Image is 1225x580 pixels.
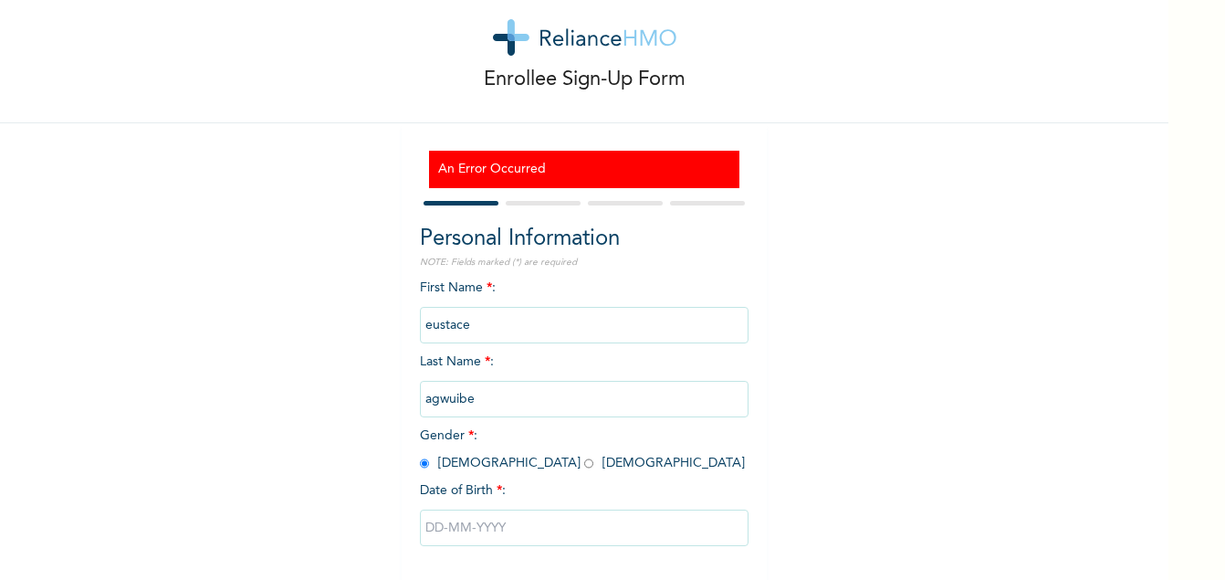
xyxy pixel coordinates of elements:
h3: An Error Occurred [438,160,730,179]
input: DD-MM-YYYY [420,510,749,546]
span: First Name : [420,281,749,332]
img: logo [493,19,676,56]
span: Gender : [DEMOGRAPHIC_DATA] [DEMOGRAPHIC_DATA] [420,429,745,469]
span: Date of Birth : [420,481,506,501]
input: Enter your first name [420,307,749,343]
input: Enter your last name [420,381,749,417]
p: Enrollee Sign-Up Form [484,65,686,95]
h2: Personal Information [420,223,749,256]
p: NOTE: Fields marked (*) are required [420,256,749,269]
span: Last Name : [420,355,749,406]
